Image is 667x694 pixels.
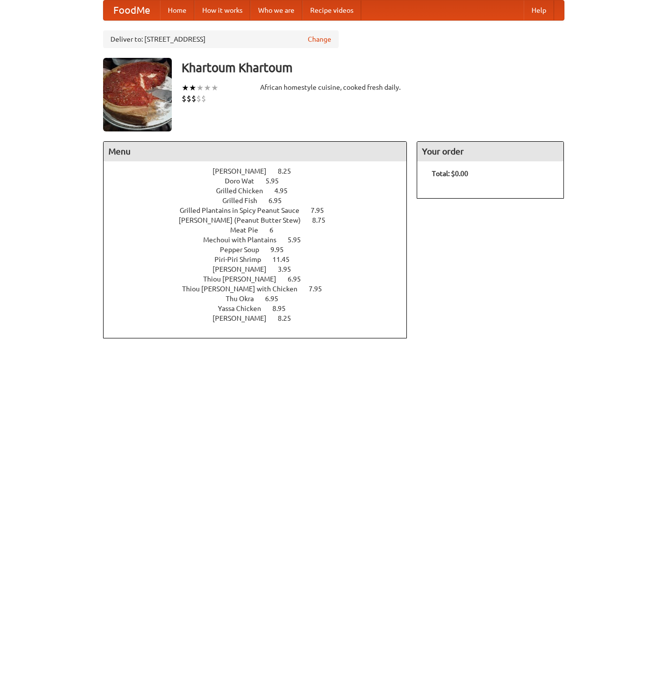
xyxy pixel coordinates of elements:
span: [PERSON_NAME] [213,314,276,322]
span: 4.95 [274,187,297,195]
span: [PERSON_NAME] [213,265,276,273]
span: Doro Wat [225,177,264,185]
a: Thu Okra 6.95 [226,295,296,303]
a: Grilled Chicken 4.95 [216,187,306,195]
a: [PERSON_NAME] 3.95 [213,265,309,273]
li: $ [201,93,206,104]
span: 3.95 [278,265,301,273]
span: Grilled Plantains in Spicy Peanut Sauce [180,206,309,214]
span: [PERSON_NAME] (Peanut Butter Stew) [179,216,311,224]
a: Piri-Piri Shrimp 11.45 [214,256,308,263]
a: [PERSON_NAME] 8.25 [213,314,309,322]
a: FoodMe [104,0,160,20]
a: Thiou [PERSON_NAME] 6.95 [203,275,319,283]
span: Mechoui with Plantains [203,236,286,244]
span: 5.95 [288,236,311,244]
a: Pepper Soup 9.95 [220,246,302,254]
div: Deliver to: [STREET_ADDRESS] [103,30,339,48]
span: 7.95 [309,285,332,293]
a: Home [160,0,194,20]
a: Recipe videos [302,0,361,20]
span: 6.95 [268,197,292,205]
span: 5.95 [266,177,289,185]
span: 8.25 [278,314,301,322]
a: Change [308,34,331,44]
span: Thiou [PERSON_NAME] with Chicken [182,285,307,293]
a: How it works [194,0,250,20]
li: ★ [196,82,204,93]
li: $ [196,93,201,104]
h4: Your order [417,142,563,161]
a: Thiou [PERSON_NAME] with Chicken 7.95 [182,285,340,293]
span: Yassa Chicken [218,305,271,312]
span: 6 [269,226,283,234]
span: Thu Okra [226,295,264,303]
span: Meat Pie [230,226,268,234]
span: 9.95 [270,246,293,254]
li: ★ [182,82,189,93]
a: Who we are [250,0,302,20]
span: 8.95 [272,305,295,312]
span: Grilled Fish [222,197,267,205]
span: Thiou [PERSON_NAME] [203,275,286,283]
li: $ [187,93,191,104]
a: Grilled Plantains in Spicy Peanut Sauce 7.95 [180,206,342,214]
a: [PERSON_NAME] (Peanut Butter Stew) 8.75 [179,216,344,224]
span: 8.75 [312,216,335,224]
a: Mechoui with Plantains 5.95 [203,236,319,244]
h3: Khartoum Khartoum [182,58,564,77]
li: $ [182,93,187,104]
a: Yassa Chicken 8.95 [218,305,304,312]
a: Meat Pie 6 [230,226,292,234]
li: ★ [189,82,196,93]
span: Grilled Chicken [216,187,273,195]
b: Total: $0.00 [432,170,468,178]
a: [PERSON_NAME] 8.25 [213,167,309,175]
div: African homestyle cuisine, cooked fresh daily. [260,82,407,92]
li: $ [191,93,196,104]
span: 8.25 [278,167,301,175]
span: 6.95 [265,295,288,303]
img: angular.jpg [103,58,172,131]
span: [PERSON_NAME] [213,167,276,175]
span: Pepper Soup [220,246,269,254]
h4: Menu [104,142,407,161]
span: 7.95 [311,206,334,214]
a: Doro Wat 5.95 [225,177,297,185]
li: ★ [204,82,211,93]
a: Grilled Fish 6.95 [222,197,300,205]
a: Help [524,0,554,20]
li: ★ [211,82,218,93]
span: Piri-Piri Shrimp [214,256,271,263]
span: 6.95 [288,275,311,283]
span: 11.45 [272,256,299,263]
